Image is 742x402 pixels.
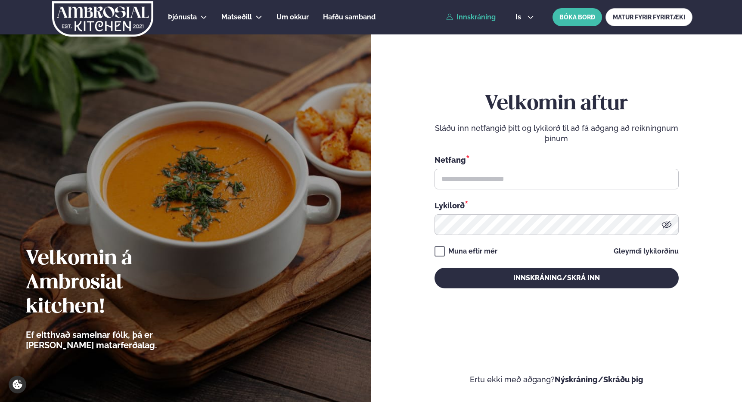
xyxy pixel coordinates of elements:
p: Sláðu inn netfangið þitt og lykilorð til að fá aðgang að reikningnum þínum [435,123,679,144]
img: logo [51,1,154,37]
a: Hafðu samband [323,12,376,22]
a: Um okkur [276,12,309,22]
a: Þjónusta [168,12,197,22]
div: Netfang [435,154,679,165]
a: Gleymdi lykilorðinu [614,248,679,255]
p: Ef eitthvað sameinar fólk, þá er [PERSON_NAME] matarferðalag. [26,330,205,350]
span: is [515,14,524,21]
button: Innskráning/Skrá inn [435,268,679,288]
a: Nýskráning/Skráðu þig [555,375,643,384]
p: Ertu ekki með aðgang? [397,374,717,385]
span: Hafðu samband [323,13,376,21]
button: is [509,14,541,21]
a: Innskráning [446,13,496,21]
h2: Velkomin á Ambrosial kitchen! [26,247,205,319]
div: Lykilorð [435,200,679,211]
a: Cookie settings [9,376,26,393]
span: Um okkur [276,13,309,21]
a: Matseðill [221,12,252,22]
a: MATUR FYRIR FYRIRTÆKI [605,8,692,26]
button: BÓKA BORÐ [553,8,602,26]
h2: Velkomin aftur [435,92,679,116]
span: Þjónusta [168,13,197,21]
span: Matseðill [221,13,252,21]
